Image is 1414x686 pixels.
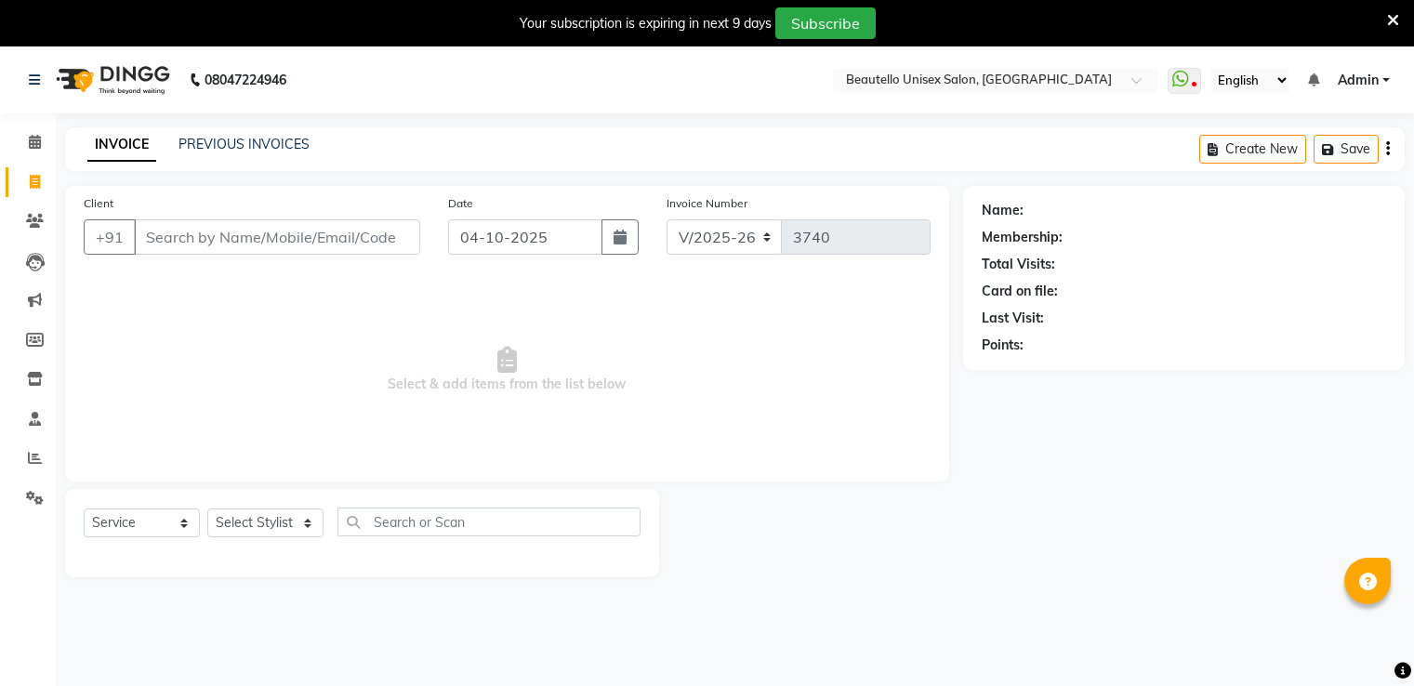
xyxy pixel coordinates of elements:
[178,136,310,152] a: PREVIOUS INVOICES
[448,195,473,212] label: Date
[84,195,113,212] label: Client
[205,54,286,106] b: 08047224946
[775,7,876,39] button: Subscribe
[982,336,1024,355] div: Points:
[1199,135,1306,164] button: Create New
[982,255,1055,274] div: Total Visits:
[982,309,1044,328] div: Last Visit:
[87,128,156,162] a: INVOICE
[520,14,772,33] div: Your subscription is expiring in next 9 days
[47,54,175,106] img: logo
[982,201,1024,220] div: Name:
[667,195,747,212] label: Invoice Number
[337,508,641,536] input: Search or Scan
[1336,612,1395,667] iframe: chat widget
[1338,71,1379,90] span: Admin
[134,219,420,255] input: Search by Name/Mobile/Email/Code
[84,219,136,255] button: +91
[1314,135,1379,164] button: Save
[84,277,931,463] span: Select & add items from the list below
[982,228,1063,247] div: Membership:
[982,282,1058,301] div: Card on file:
